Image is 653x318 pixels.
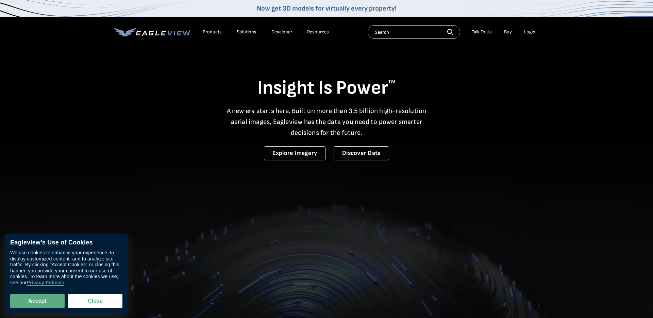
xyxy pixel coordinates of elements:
[264,146,326,160] a: Explore Imagery
[257,4,397,13] a: Now get 3D models for virtually every property!
[271,29,292,35] a: Developer
[27,280,64,286] a: Privacy Policies
[504,29,512,35] a: Buy
[388,79,396,85] sup: TM
[307,29,329,35] div: Resources
[368,25,460,39] input: Search
[68,294,122,308] button: Close
[10,250,122,286] div: We use cookies to enhance your experience, to display customized content, and to analyze site tra...
[10,294,65,308] button: Accept
[203,29,222,35] div: Products
[10,239,122,247] div: Eagleview’s Use of Cookies
[222,106,431,138] p: A new era starts here. Built on more than 3.5 billion high-resolution aerial images, Eagleview ha...
[472,29,492,35] div: Talk To Us
[334,146,389,160] a: Discover Data
[114,76,539,100] h1: Insight Is Power
[524,29,535,35] div: Login
[237,29,256,35] div: Solutions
